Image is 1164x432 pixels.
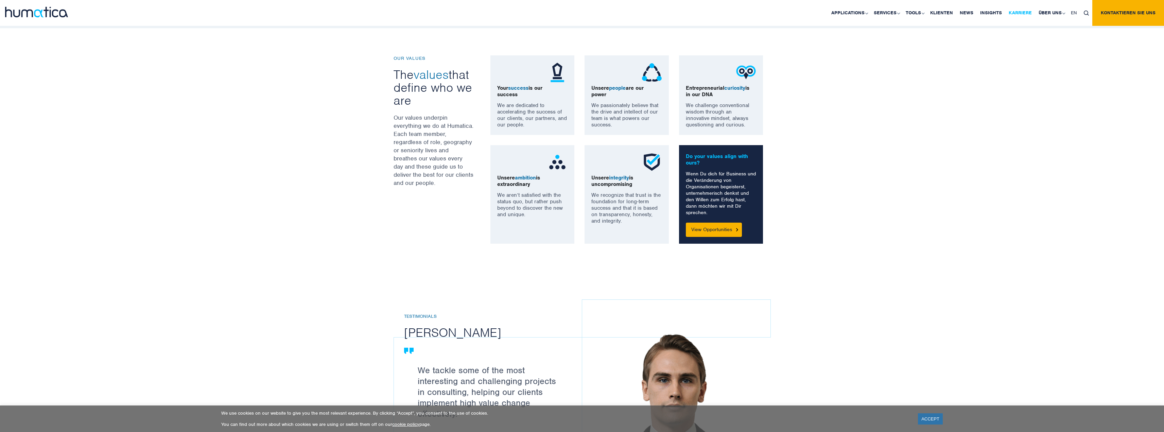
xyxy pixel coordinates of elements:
[5,7,68,17] img: logo
[736,228,738,231] img: Button
[736,62,756,83] img: ico
[1084,11,1089,16] img: search_icon
[404,325,592,340] h2: [PERSON_NAME]
[918,413,943,425] a: ACCEPT
[508,85,528,91] span: success
[1071,10,1077,16] span: EN
[609,85,626,91] span: people
[497,192,568,218] p: We aren’t satisfied with the status quo, but rather push beyond to discover the new and unique.
[724,85,745,91] span: curiosity
[392,421,419,427] a: cookie policy
[497,175,568,188] p: Unsere is extraordinary
[414,67,449,82] span: values
[642,62,662,83] img: ico
[591,192,662,224] p: We recognize that trust is the foundation for long-term success and that it is based on transpare...
[404,314,592,319] h6: Testimonials
[547,152,568,172] img: ico
[394,68,473,107] h3: The that define who we are
[394,114,473,187] p: Our values underpin everything we do at Humatica. Each team member, regardless of role, geography...
[686,85,757,98] p: Entrepreneurial is in our DNA
[642,152,662,172] img: ico
[497,85,568,98] p: Your is our success
[221,410,909,416] p: We use cookies on our website to give you the most relevant experience. By clicking “Accept”, you...
[686,171,757,216] p: Wenn Du dich für Business und die Veränderung von Organisationen begeisterst, unternehmerisch den...
[609,174,629,181] span: integrity
[515,174,536,181] span: ambition
[686,153,757,166] p: Do your values align with ours?
[591,175,662,188] p: Unsere is uncompromising
[591,102,662,128] p: We passionately believe that the drive and intellect of our team is what powers our success.
[418,365,565,419] p: We tackle some of the most interesting and challenging projects in consulting, helping our client...
[497,102,568,128] p: We are dedicated to accelerating the success of our clients, our partners, and our people.
[221,421,909,427] p: You can find out more about which cookies we are using or switch them off on our page.
[686,102,757,128] p: We challenge conventional wisdom through an innovative mindset, always questioning and curious.
[547,62,568,83] img: ico
[591,85,662,98] p: Unsere are our power
[394,55,473,61] p: OUR VALUES
[686,223,742,237] a: View Opportunities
